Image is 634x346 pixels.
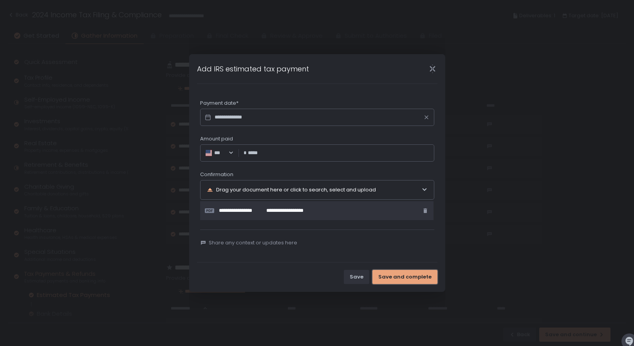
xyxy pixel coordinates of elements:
[224,149,227,157] input: Search for option
[350,273,363,280] div: Save
[197,64,309,74] h1: Add IRS estimated tax payment
[378,273,432,280] div: Save and complete
[209,239,297,246] span: Share any context or updates here
[200,135,233,142] span: Amount paid
[344,270,369,284] button: Save
[200,109,434,126] input: Datepicker input
[200,100,238,107] span: Payment date*
[420,64,445,73] div: Close
[372,270,437,284] button: Save and complete
[200,171,233,178] span: Confirmation
[205,149,234,157] div: Search for option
